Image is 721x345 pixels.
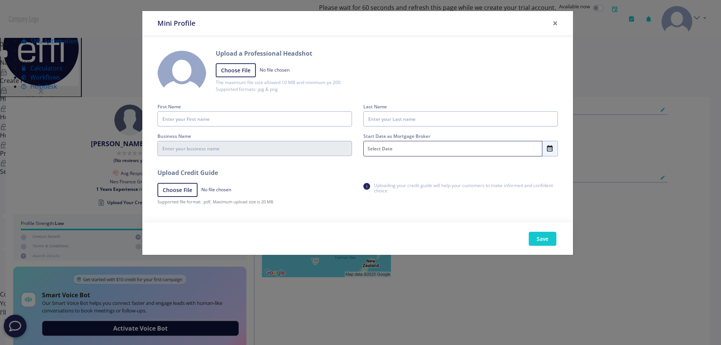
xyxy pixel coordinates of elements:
input: Enter your First name [157,111,352,126]
p: Supported formats: jpg & png [216,86,278,93]
label: Last Name [363,103,558,110]
button: Close [547,12,564,34]
small: i [363,183,370,190]
label: First Name [157,103,352,110]
input: Enter your Last name [363,111,558,126]
p: Uploading your credit guide will help your customers to make informed and confident choice [363,183,558,194]
p: The maximum file size allowed 10 MB and minimum px 200 [216,79,341,86]
img: user [157,47,206,95]
h5: Mini Profile [157,19,195,28]
button: Save [529,232,556,246]
input: Select Date [363,141,542,156]
h5: Upload a Professional Headshot [216,49,312,58]
input: Enter your business name [157,141,352,156]
h6: Upload Credit Guide [157,169,558,177]
label: Start Date as Mortgage Broker [363,133,558,140]
small: Supported file format: .pdf, Maximum upload size is 20 MB [157,199,352,205]
label: Business Name [157,133,352,140]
